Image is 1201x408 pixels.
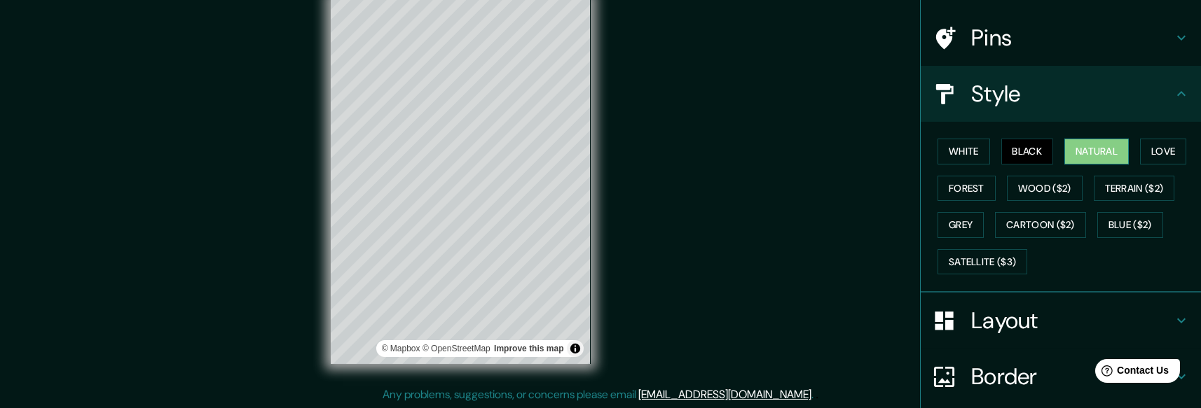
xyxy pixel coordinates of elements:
button: Grey [938,212,984,238]
button: Black [1001,139,1054,164]
p: Any problems, suggestions, or concerns please email . [383,386,814,403]
div: Layout [921,293,1201,349]
h4: Border [971,363,1173,391]
button: Terrain ($2) [1094,176,1175,202]
div: Border [921,349,1201,405]
a: Map feedback [494,344,563,353]
a: OpenStreetMap [423,344,490,353]
div: Style [921,66,1201,122]
h4: Style [971,80,1173,108]
button: Natural [1064,139,1129,164]
button: Satellite ($3) [938,249,1027,275]
button: Cartoon ($2) [995,212,1086,238]
iframe: Help widget launcher [1076,353,1186,393]
button: White [938,139,990,164]
div: . [814,386,816,403]
h4: Pins [971,24,1173,52]
button: Blue ($2) [1097,212,1163,238]
a: Mapbox [382,344,420,353]
button: Wood ($2) [1007,176,1083,202]
div: Pins [921,10,1201,66]
div: . [816,386,818,403]
a: [EMAIL_ADDRESS][DOMAIN_NAME] [638,387,811,402]
button: Love [1140,139,1186,164]
h4: Layout [971,307,1173,335]
button: Forest [938,176,996,202]
button: Toggle attribution [567,340,584,357]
